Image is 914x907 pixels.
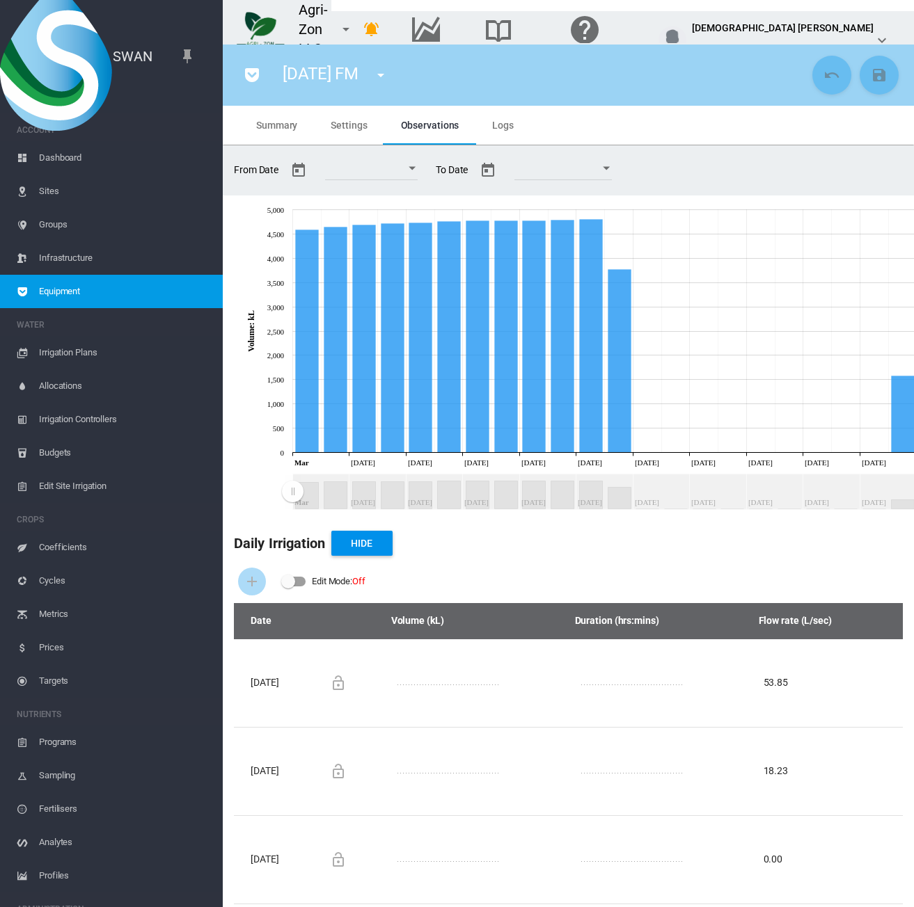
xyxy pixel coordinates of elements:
button: Add Water Flow Record [238,568,266,595]
g: Mar 07, 2025 4,765.83 [466,221,489,453]
span: SWAN [113,47,152,66]
span: [DATE] [251,677,278,688]
tspan: [DATE] [635,458,659,467]
span: Targets [39,664,212,698]
md-icon: Search the knowledge base [482,21,515,38]
md-icon: Go to the Data Hub [409,21,443,38]
g: Mar 02, 2025 4,648.49 [324,227,347,453]
md-icon: Click here for help [568,21,601,38]
span: Settings [331,120,367,131]
tspan: 2,500 [267,328,285,336]
md-icon: icon-pin [179,48,196,65]
span: Off [352,576,365,586]
span: Dashboard [39,141,212,175]
tspan: [DATE] [748,458,773,467]
md-switch: Edit Mode: Off [281,571,365,592]
th: Duration (hrs:mins) [574,603,758,639]
tspan: 4,500 [267,230,285,239]
tspan: [DATE] [408,458,432,467]
span: Allocations [39,369,212,403]
md-icon: icon-chevron-down [874,32,890,49]
g: Mar 12, 2025 3,766.48 [608,270,631,453]
b: Daily Irrigation [234,535,326,552]
g: Mar 09, 2025 4,769.62 [523,221,546,453]
md-icon: Locking this row will prevent custom changes being overwritten by future data imports [330,763,347,780]
span: Analytes [39,826,212,859]
tspan: [DATE] [805,458,829,467]
tspan: Mar [294,458,309,467]
md-icon: icon-pocket [244,67,260,83]
g: Mar 08, 2025 4,769.62 [495,221,518,453]
th: Volume (kL) [391,603,574,639]
span: Fertilisers [39,792,212,826]
button: Locking this row will prevent custom changes being overwritten by future data imports [324,757,352,785]
tspan: 0 [281,449,285,457]
g: Mar 11, 2025 4,796.12 [580,220,603,453]
span: Coefficients [39,531,212,564]
td: 18.23 [758,727,903,815]
span: Budgets [39,436,212,469]
span: NUTRIENTS [17,703,212,725]
button: Locking this row will prevent custom changes being overwritten by future data imports [324,669,352,697]
md-icon: icon-plus [244,573,260,590]
button: Open calendar [594,156,619,181]
tspan: [DATE] [351,458,375,467]
button: md-calendar [474,156,502,184]
button: icon-bell-ring [358,15,386,43]
button: Open calendar [400,156,425,181]
button: icon-menu-down [332,15,360,43]
button: icon-pocket [238,61,266,89]
button: md-calendar [285,156,313,184]
button: icon-menu-down [367,61,395,89]
span: CROPS [17,508,212,531]
div: Edit Mode: [312,572,365,591]
span: Infrastructure [39,241,212,275]
tspan: 3,000 [267,303,285,312]
span: Prices [39,631,212,664]
md-icon: icon-content-save [871,67,888,83]
span: Groups [39,208,212,241]
g: Mar 03, 2025 4,682.55 [353,225,376,453]
tspan: 2,000 [267,351,285,360]
md-icon: icon-undo [824,67,840,83]
tspan: [DATE] [521,458,546,467]
button: Save Changes [860,56,899,95]
span: Irrigation Controllers [39,403,212,436]
span: [DATE] [251,765,278,776]
img: profile.jpg [659,26,686,54]
tspan: 4,000 [267,255,285,263]
md-icon: Locking this row will prevent custom changes being overwritten by future data imports [330,851,347,868]
button: Hide [331,531,393,556]
button: Cancel Changes [812,56,851,95]
span: Irrigation Plans [39,336,212,369]
g: Mar 10, 2025 4,788.55 [551,220,574,453]
span: Summary [256,120,297,131]
tspan: 1,000 [267,400,285,408]
span: Sites [39,175,212,208]
td: 53.85 [758,639,903,727]
g: Mar 05, 2025 4,727.98 [409,223,432,453]
md-icon: Locking this row will prevent custom changes being overwritten by future data imports [330,675,347,691]
span: [DATE] [251,853,278,865]
tspan: Volume: kL [246,310,256,352]
th: Date [234,603,315,639]
span: Observations [401,120,459,131]
md-icon: icon-menu-down [372,67,389,83]
g: Zoom chart using cursor arrows [281,475,305,510]
span: Logs [492,120,514,131]
span: Equipment [39,275,212,308]
tspan: [DATE] [691,458,716,467]
g: Mar 06, 2025 4,750.69 [438,222,461,453]
span: Sampling [39,759,212,792]
span: Programs [39,725,212,759]
tspan: 500 [273,424,285,433]
span: From Date [234,156,425,184]
tspan: 5,000 [267,206,285,214]
span: Edit Site Irrigation [39,469,212,503]
span: WATER [17,314,212,336]
th: Flow rate (L/sec) [758,603,903,639]
g: Mar 01, 2025 4,584.13 [296,230,319,453]
tspan: [DATE] [862,458,886,467]
g: Mar 04, 2025 4,709.05 [381,224,404,453]
div: [DEMOGRAPHIC_DATA] [PERSON_NAME] [692,15,874,40]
